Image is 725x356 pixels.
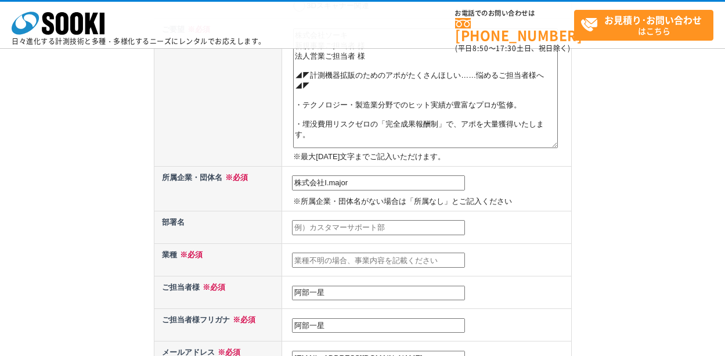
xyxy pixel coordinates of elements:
span: お電話でのお問い合わせは [455,10,574,17]
th: 業種 [154,243,282,276]
span: ※必須 [177,250,203,259]
span: 17:30 [496,43,517,53]
p: 日々進化する計測技術と多種・多様化するニーズにレンタルでお応えします。 [12,38,266,45]
input: 例）創紀 太郎 [292,286,465,301]
span: はこちら [580,10,713,39]
input: 業種不明の場合、事業内容を記載ください [292,253,465,268]
input: 例）カスタマーサポート部 [292,220,465,235]
th: 所属企業・団体名 [154,166,282,211]
th: ご担当者様フリガナ [154,309,282,341]
span: ※必須 [200,283,225,292]
th: 部署名 [154,211,282,243]
a: [PHONE_NUMBER] [455,18,574,42]
input: 例）株式会社ソーキ [292,175,465,190]
span: ※必須 [222,173,248,182]
span: (平日 ～ 土日、祝日除く) [455,43,570,53]
span: ※必須 [230,315,255,324]
strong: お見積り･お問い合わせ [604,13,702,27]
span: 8:50 [472,43,489,53]
p: ※所属企業・団体名がない場合は「所属なし」とご記入ください [293,196,568,208]
a: お見積り･お問い合わせはこちら [574,10,713,41]
th: ご担当者様 [154,276,282,309]
th: ご要望 [154,19,282,166]
input: 例）ソーキ タロウ [292,318,465,333]
p: ※最大[DATE]文字までご記入いただけます。 [293,151,568,163]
